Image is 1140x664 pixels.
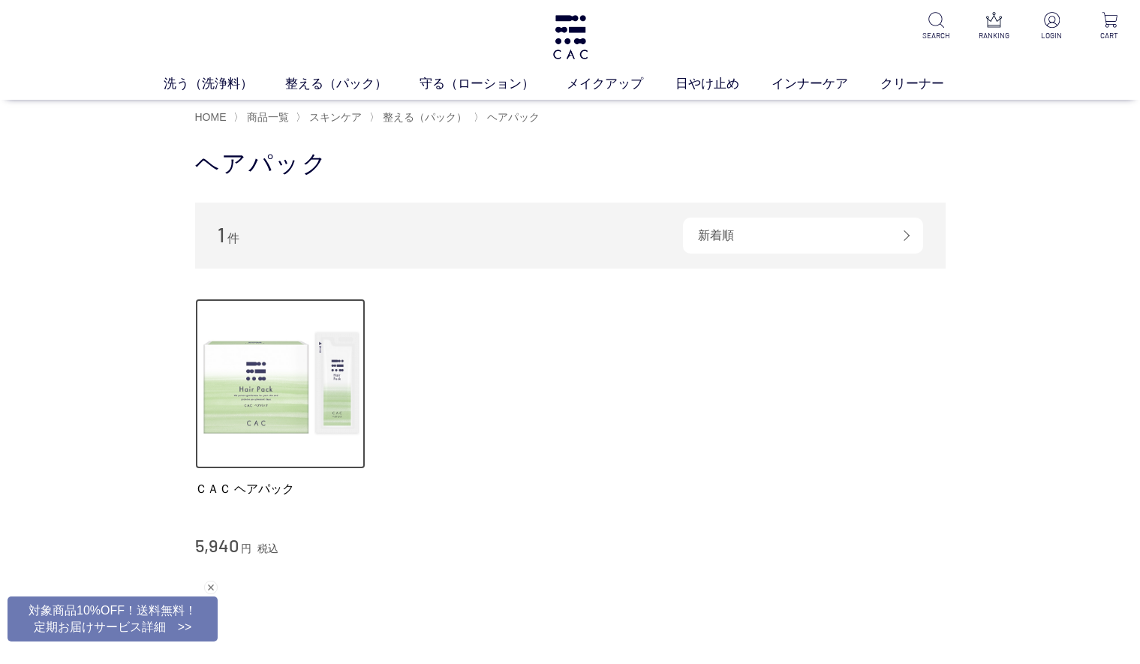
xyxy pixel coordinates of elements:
li: 〉 [233,110,293,125]
span: スキンケア [309,111,362,123]
span: 件 [227,232,239,245]
li: 〉 [296,110,365,125]
a: CART [1091,12,1128,41]
a: ＣＡＣ ヘアパック [195,481,366,497]
span: 1 [218,223,224,246]
p: CART [1091,30,1128,41]
span: ヘアパック [487,111,540,123]
a: クリーナー [880,74,976,94]
span: 税込 [257,542,278,554]
img: ＣＡＣ ヘアパック [195,299,366,470]
a: 整える（パック） [380,111,467,123]
a: メイクアップ [567,74,675,94]
p: LOGIN [1033,30,1070,41]
a: SEARCH [918,12,955,41]
a: スキンケア [306,111,362,123]
span: 整える（パック） [383,111,467,123]
li: 〉 [474,110,543,125]
a: インナーケア [772,74,880,94]
a: 整える（パック） [285,74,420,94]
a: 日やけ止め [675,74,772,94]
a: ヘアパック [484,111,540,123]
a: 商品一覧 [244,111,289,123]
span: 商品一覧 [247,111,289,123]
div: 新着順 [683,218,923,254]
a: LOGIN [1033,12,1070,41]
span: 円 [241,542,251,554]
p: RANKING [976,30,1012,41]
a: 洗う（洗浄料） [164,74,285,94]
span: 5,940 [195,534,239,556]
h1: ヘアパック [195,148,946,180]
img: logo [551,15,590,59]
li: 〉 [369,110,471,125]
p: SEARCH [918,30,955,41]
a: 守る（ローション） [420,74,567,94]
a: HOME [195,111,227,123]
a: RANKING [976,12,1012,41]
